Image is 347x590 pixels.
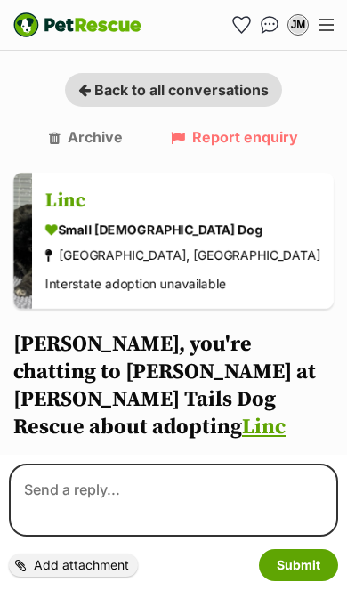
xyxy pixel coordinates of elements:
button: Submit [259,549,338,581]
a: Report enquiry [171,129,298,145]
img: Linc [13,173,32,309]
a: PetRescue [13,12,141,37]
label: Add attachment [9,554,138,577]
a: Linc small [DEMOGRAPHIC_DATA] Dog [GEOGRAPHIC_DATA], [GEOGRAPHIC_DATA] Interstate adoption unavai... [32,173,334,309]
div: JM [289,16,307,34]
img: logo-e224e6f780fb5917bec1dbf3a21bbac754714ae5b6737aabdf751b685950b380.svg [13,12,141,37]
div: small [DEMOGRAPHIC_DATA] Dog [45,220,320,238]
a: Favourites [227,11,255,39]
h3: Linc [45,186,320,215]
button: Menu [312,12,341,38]
div: [GEOGRAPHIC_DATA], [GEOGRAPHIC_DATA] [45,243,320,267]
span: Back to all conversations [94,81,269,99]
span: Add attachment [34,558,129,572]
a: Conversations [255,11,284,39]
a: Back to all conversations [65,73,282,107]
a: Archive [49,129,123,145]
ul: Account quick links [227,11,312,39]
button: My account [284,11,312,39]
span: Interstate adoption unavailable [45,276,226,291]
img: chat-41dd97257d64d25036548639549fe6c8038ab92f7586957e7f3b1b290dea8141.svg [261,16,279,34]
h1: [PERSON_NAME], you're chatting to [PERSON_NAME] at [PERSON_NAME] Tails Dog Rescue about adopting [13,331,334,442]
a: Linc [242,414,286,440]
